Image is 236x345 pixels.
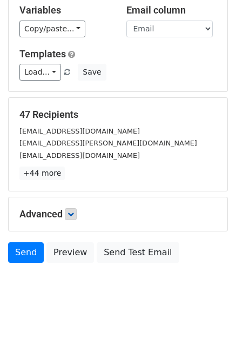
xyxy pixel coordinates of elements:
[182,293,236,345] iframe: Chat Widget
[19,48,66,59] a: Templates
[19,4,110,16] h5: Variables
[46,242,94,263] a: Preview
[19,167,65,180] a: +44 more
[78,64,106,81] button: Save
[19,127,140,135] small: [EMAIL_ADDRESS][DOMAIN_NAME]
[19,151,140,160] small: [EMAIL_ADDRESS][DOMAIN_NAME]
[8,242,44,263] a: Send
[19,208,217,220] h5: Advanced
[97,242,179,263] a: Send Test Email
[19,21,85,37] a: Copy/paste...
[19,109,217,121] h5: 47 Recipients
[19,139,197,147] small: [EMAIL_ADDRESS][PERSON_NAME][DOMAIN_NAME]
[182,293,236,345] div: 聊天小组件
[19,64,61,81] a: Load...
[126,4,217,16] h5: Email column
